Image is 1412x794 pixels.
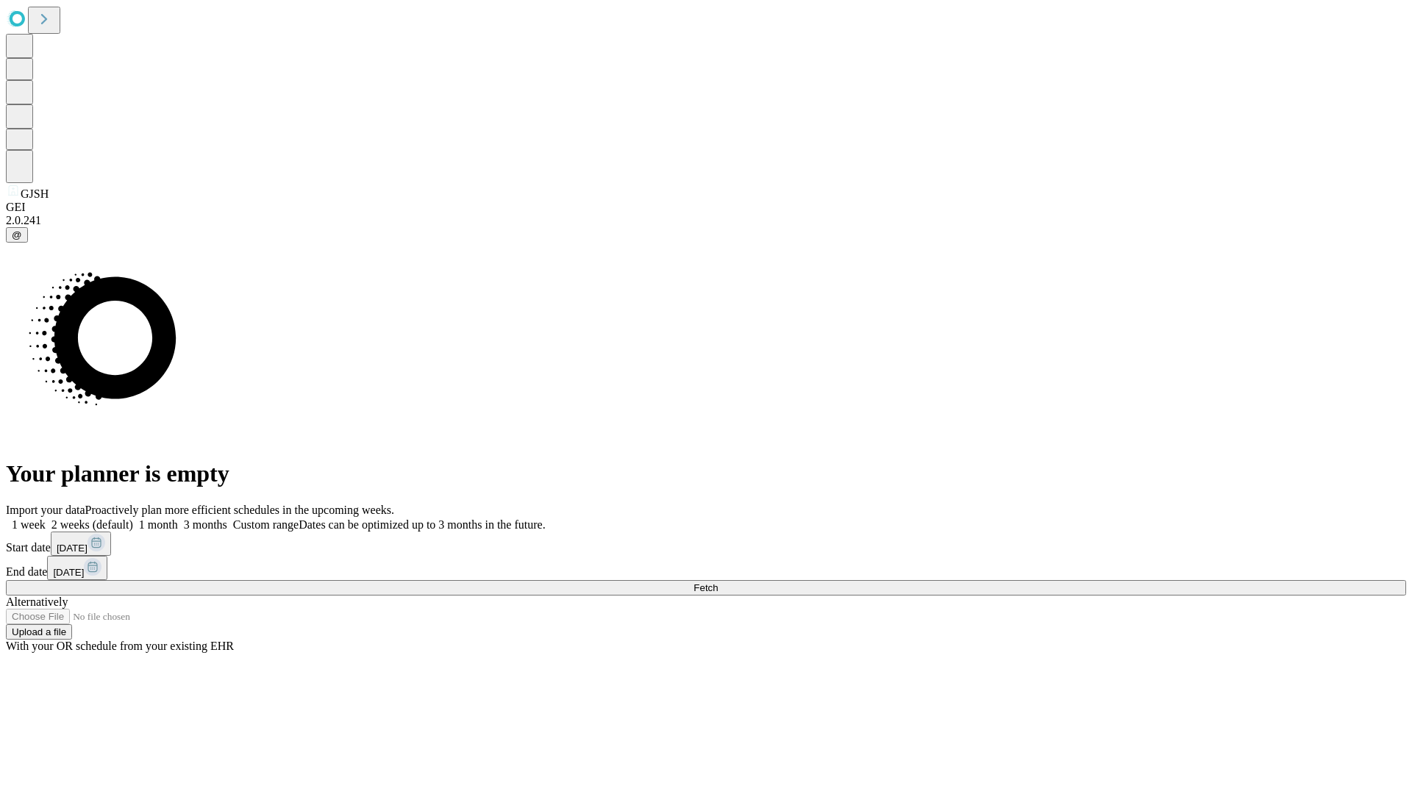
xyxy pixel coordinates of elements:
span: [DATE] [57,543,88,554]
span: With your OR schedule from your existing EHR [6,640,234,652]
span: Alternatively [6,595,68,608]
span: Dates can be optimized up to 3 months in the future. [299,518,545,531]
div: GEI [6,201,1406,214]
span: [DATE] [53,567,84,578]
span: 1 week [12,518,46,531]
button: Fetch [6,580,1406,595]
span: GJSH [21,187,49,200]
span: @ [12,229,22,240]
span: Fetch [693,582,718,593]
span: Custom range [233,518,299,531]
button: Upload a file [6,624,72,640]
h1: Your planner is empty [6,460,1406,487]
div: 2.0.241 [6,214,1406,227]
div: End date [6,556,1406,580]
span: 1 month [139,518,178,531]
span: 3 months [184,518,227,531]
span: Import your data [6,504,85,516]
span: Proactively plan more efficient schedules in the upcoming weeks. [85,504,394,516]
button: [DATE] [47,556,107,580]
span: 2 weeks (default) [51,518,133,531]
button: @ [6,227,28,243]
button: [DATE] [51,532,111,556]
div: Start date [6,532,1406,556]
